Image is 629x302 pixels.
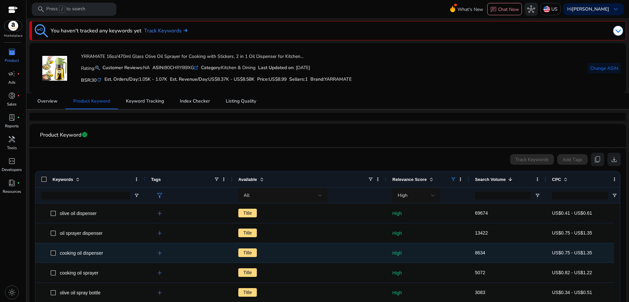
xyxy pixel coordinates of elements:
span: Title [238,268,257,277]
span: keyboard_arrow_down [612,5,620,13]
span: US$8.99 [269,76,287,82]
span: Title [238,288,257,297]
p: Ads [8,79,16,85]
span: cooking oil dispenser [60,250,103,256]
span: Brand [310,76,323,82]
span: Overview [37,99,58,104]
h5: Sellers: [289,77,308,82]
button: Open Filter Menu [134,193,139,198]
span: lab_profile [8,113,16,121]
span: US$0.75 - US$1.35 [552,230,592,236]
span: 69674 [475,210,488,216]
h5: : [310,77,352,82]
span: fiber_manual_record [17,182,20,184]
span: Available [238,177,257,182]
p: US [551,3,558,15]
p: Chat Now [498,6,519,13]
span: Title [238,209,257,217]
span: fiber_manual_record [17,72,20,75]
span: YARRAMATE [324,76,352,82]
span: 13422 [475,230,488,236]
button: chatChat Now [487,3,522,16]
span: Keywords [53,177,73,182]
b: Last Updated on [258,65,294,71]
span: filter_alt [156,192,164,199]
span: add [156,209,164,217]
img: arrow-right.svg [182,28,187,32]
p: High [392,246,463,260]
p: Hi [567,7,609,12]
span: 3083 [475,290,485,295]
span: Keyword Tracking [126,99,164,104]
div: NA [102,64,150,71]
h5: BSR: [81,76,102,83]
p: High [392,266,463,280]
span: All [244,192,250,198]
input: Keywords Filter Input [41,192,130,199]
h5: Est. Orders/Day: [104,77,167,82]
input: CPC Filter Input [552,192,608,199]
p: High [392,286,463,300]
b: [PERSON_NAME] [572,6,609,12]
span: Listing Quality [226,99,256,104]
span: add [156,289,164,297]
span: Product Keyword [73,99,110,104]
b: Category: [201,65,221,71]
span: handyman [8,135,16,143]
span: fiber_manual_record [17,94,20,97]
span: 30 [91,77,97,83]
img: dropdown-arrow.svg [613,26,623,36]
p: High [392,227,463,240]
h4: YRRAMATE 16oz/470ml Glass Olive Oil Sprayer for Cooking with Stickers, 2 in 1 Oil Dispenser for K... [81,54,352,60]
img: keyword-tracking.svg [35,24,48,37]
span: code_blocks [8,157,16,165]
span: cooking oil sprayer [60,270,98,276]
div: B0CHRYB9XG [152,64,198,71]
span: search [37,5,45,13]
p: Product [5,58,19,64]
span: donut_small [8,92,16,100]
span: US$8.37K - US$8.58K [208,76,255,82]
p: Sales [7,101,17,107]
span: fiber_manual_record [17,116,20,119]
span: book_4 [8,179,16,187]
span: / [59,6,65,13]
p: Developers [2,167,22,173]
span: add [156,229,164,237]
img: 716L8kdnwOL.jpg [42,56,67,81]
span: olive oil spray bottle [60,290,100,295]
span: US$0.82 - US$1.22 [552,270,592,275]
h3: You haven't tracked any keywords yet [51,27,141,35]
span: CPC [552,177,561,182]
button: hub [525,3,538,16]
span: Tags [151,177,161,182]
div: : [DATE] [258,64,310,71]
p: Rating: [81,64,100,72]
span: campaign [8,70,16,78]
p: Marketplace [4,33,22,38]
img: amazon.svg [4,21,22,31]
span: Title [238,248,257,257]
p: Tools [7,145,17,151]
p: Press to search [46,6,85,13]
span: chat [490,6,497,13]
span: Change ASIN [590,65,618,72]
span: US$0.75 - US$1.35 [552,250,592,255]
span: add [156,269,164,277]
p: Reports [5,123,19,129]
span: olive oil dispenser [60,211,97,216]
button: Open Filter Menu [535,193,540,198]
b: Customer Reviews: [102,65,143,71]
img: us.svg [543,6,550,13]
span: Search Volume [475,177,506,182]
span: Product Keyword [40,129,81,141]
span: inventory_2 [8,48,16,56]
span: oil sprayer dispenser [60,231,102,236]
b: ASIN: [152,65,164,71]
span: Relevance Score [392,177,427,182]
input: Search Volume Filter Input [475,192,531,199]
span: add [156,249,164,257]
div: Kitchen & Dining [201,64,256,71]
mat-icon: refresh [97,77,102,83]
h5: Price: [257,77,287,82]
